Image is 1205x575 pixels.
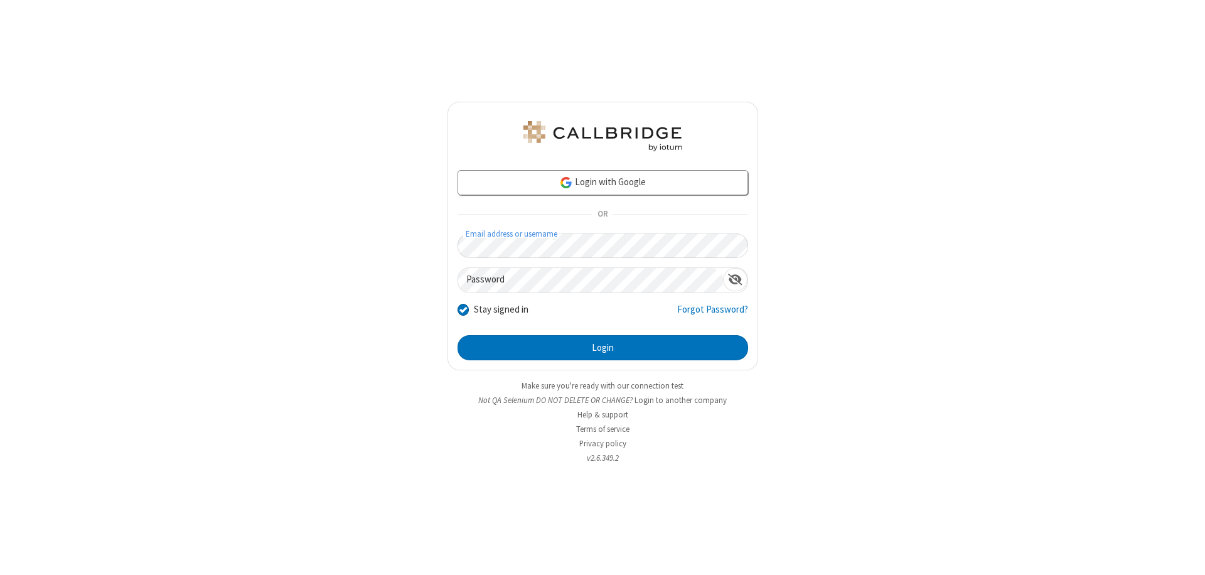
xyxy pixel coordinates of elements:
a: Forgot Password? [677,303,748,326]
label: Stay signed in [474,303,528,317]
a: Terms of service [576,424,629,434]
input: Email address or username [458,234,748,258]
button: Login [458,335,748,360]
div: Show password [723,268,747,291]
a: Help & support [577,409,628,420]
a: Make sure you're ready with our connection test [522,380,683,391]
li: Not QA Selenium DO NOT DELETE OR CHANGE? [447,394,758,406]
a: Privacy policy [579,438,626,449]
a: Login with Google [458,170,748,195]
button: Login to another company [635,394,727,406]
span: OR [592,206,613,223]
li: v2.6.349.2 [447,452,758,464]
img: google-icon.png [559,176,573,190]
img: QA Selenium DO NOT DELETE OR CHANGE [521,121,684,151]
input: Password [458,268,723,293]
